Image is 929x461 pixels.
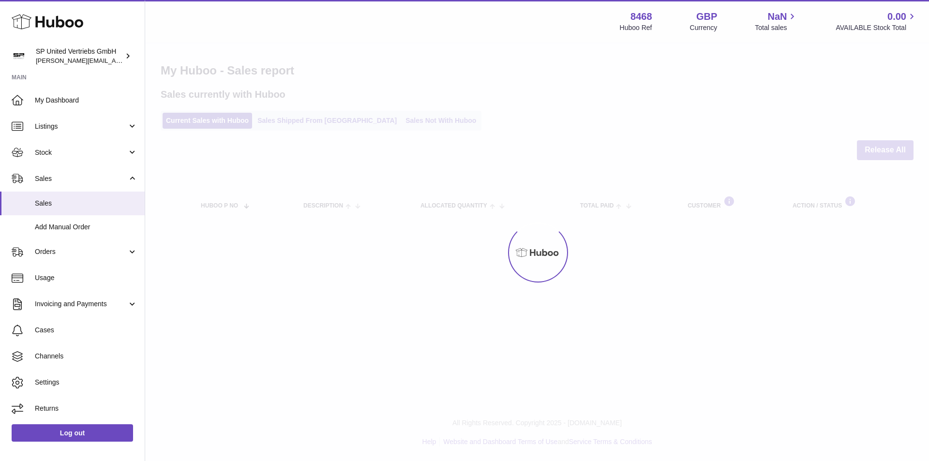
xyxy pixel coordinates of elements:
[35,299,127,309] span: Invoicing and Payments
[35,404,137,413] span: Returns
[35,223,137,232] span: Add Manual Order
[35,96,137,105] span: My Dashboard
[836,23,917,32] span: AVAILABLE Stock Total
[620,23,652,32] div: Huboo Ref
[35,199,137,208] span: Sales
[35,326,137,335] span: Cases
[35,352,137,361] span: Channels
[696,10,717,23] strong: GBP
[755,10,798,32] a: NaN Total sales
[35,247,127,256] span: Orders
[35,148,127,157] span: Stock
[35,122,127,131] span: Listings
[836,10,917,32] a: 0.00 AVAILABLE Stock Total
[12,49,26,63] img: tim@sp-united.com
[35,273,137,283] span: Usage
[36,57,194,64] span: [PERSON_NAME][EMAIL_ADDRESS][DOMAIN_NAME]
[767,10,787,23] span: NaN
[630,10,652,23] strong: 8468
[690,23,718,32] div: Currency
[887,10,906,23] span: 0.00
[36,47,123,65] div: SP United Vertriebs GmbH
[755,23,798,32] span: Total sales
[35,378,137,387] span: Settings
[12,424,133,442] a: Log out
[35,174,127,183] span: Sales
